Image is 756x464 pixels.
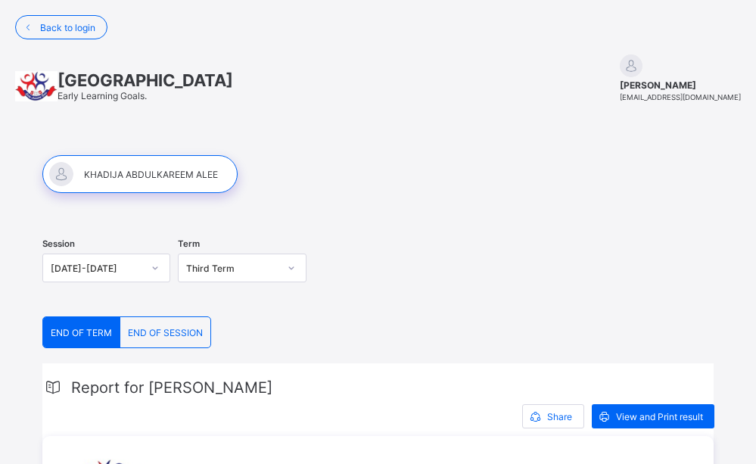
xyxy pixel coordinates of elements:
[547,411,572,422] span: Share
[42,238,75,249] span: Session
[186,263,278,274] div: Third Term
[51,263,142,274] div: [DATE]-[DATE]
[620,79,741,91] span: [PERSON_NAME]
[178,238,200,249] span: Term
[51,327,112,338] span: END OF TERM
[15,71,58,101] img: School logo
[58,90,147,101] span: Early Learning Goals.
[71,378,272,397] span: Report for [PERSON_NAME]
[620,54,642,77] img: default.svg
[616,411,703,422] span: View and Print result
[40,22,95,33] span: Back to login
[58,70,233,90] span: [GEOGRAPHIC_DATA]
[620,93,741,101] span: [EMAIL_ADDRESS][DOMAIN_NAME]
[128,327,203,338] span: END OF SESSION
